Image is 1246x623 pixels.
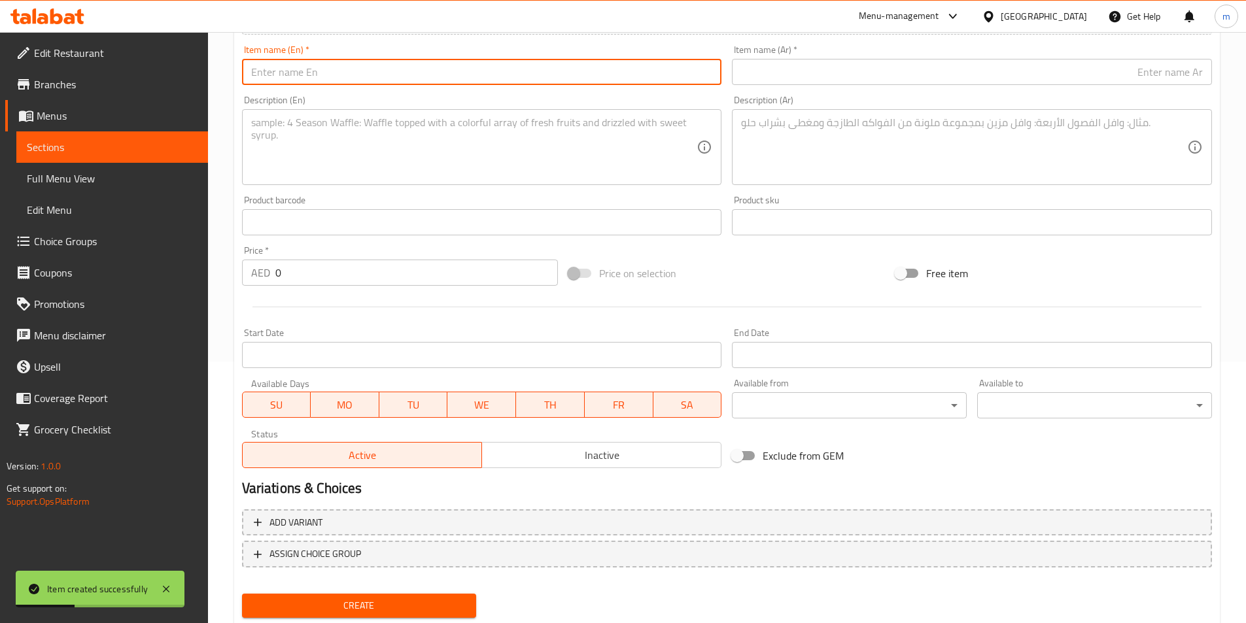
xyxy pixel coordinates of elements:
[34,296,198,312] span: Promotions
[34,422,198,437] span: Grocery Checklist
[27,171,198,186] span: Full Menu View
[16,163,208,194] a: Full Menu View
[242,392,311,418] button: SU
[34,76,198,92] span: Branches
[41,458,61,475] span: 1.0.0
[37,108,198,124] span: Menus
[269,514,322,531] span: Add variant
[1222,9,1230,24] span: m
[16,131,208,163] a: Sections
[242,59,722,85] input: Enter name En
[521,396,580,414] span: TH
[252,598,466,614] span: Create
[732,209,1212,235] input: Please enter product sku
[47,582,148,596] div: Item created successfully
[34,328,198,343] span: Menu disclaimer
[653,392,722,418] button: SA
[242,442,482,468] button: Active
[242,479,1212,498] h2: Variations & Choices
[5,37,208,69] a: Edit Restaurant
[5,100,208,131] a: Menus
[481,442,721,468] button: Inactive
[5,382,208,414] a: Coverage Report
[5,226,208,257] a: Choice Groups
[7,458,39,475] span: Version:
[447,392,516,418] button: WE
[1001,9,1087,24] div: [GEOGRAPHIC_DATA]
[5,351,208,382] a: Upsell
[275,260,559,286] input: Please enter price
[248,446,477,465] span: Active
[242,209,722,235] input: Please enter product barcode
[251,265,270,280] p: AED
[269,546,361,562] span: ASSIGN CHOICE GROUP
[5,320,208,351] a: Menu disclaimer
[453,396,511,414] span: WE
[7,493,90,510] a: Support.OpsPlatform
[859,8,939,24] div: Menu-management
[311,392,379,418] button: MO
[248,396,306,414] span: SU
[316,396,374,414] span: MO
[27,139,198,155] span: Sections
[599,265,676,281] span: Price on selection
[7,480,67,497] span: Get support on:
[5,69,208,100] a: Branches
[242,541,1212,567] button: ASSIGN CHOICE GROUP
[27,202,198,218] span: Edit Menu
[926,265,968,281] span: Free item
[34,45,198,61] span: Edit Restaurant
[379,392,448,418] button: TU
[34,265,198,280] span: Coupons
[34,233,198,249] span: Choice Groups
[385,396,443,414] span: TU
[16,194,208,226] a: Edit Menu
[732,392,967,418] div: ​
[5,288,208,320] a: Promotions
[5,414,208,445] a: Grocery Checklist
[516,392,585,418] button: TH
[242,594,477,618] button: Create
[659,396,717,414] span: SA
[977,392,1212,418] div: ​
[5,257,208,288] a: Coupons
[732,59,1212,85] input: Enter name Ar
[487,446,716,465] span: Inactive
[763,448,844,463] span: Exclude from GEM
[242,509,1212,536] button: Add variant
[34,390,198,406] span: Coverage Report
[585,392,653,418] button: FR
[34,359,198,375] span: Upsell
[590,396,648,414] span: FR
